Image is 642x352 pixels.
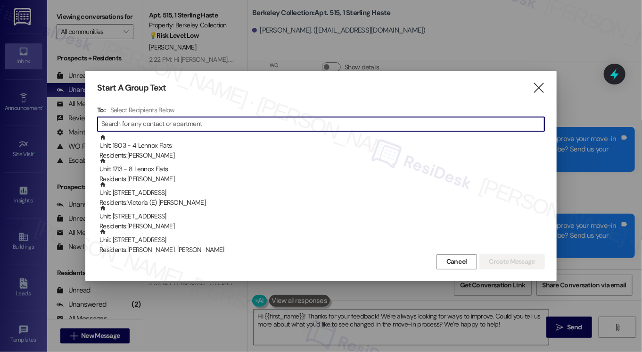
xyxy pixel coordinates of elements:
[99,245,545,255] div: Residents: [PERSON_NAME], [PERSON_NAME]
[99,221,545,231] div: Residents: [PERSON_NAME]
[489,257,535,267] span: Create Message
[97,106,106,114] h3: To:
[99,181,545,208] div: Unit: [STREET_ADDRESS]
[99,198,545,208] div: Residents: Victoria (E) [PERSON_NAME]
[436,254,477,269] button: Cancel
[532,83,545,93] i: 
[99,205,545,232] div: Unit: [STREET_ADDRESS]
[99,134,545,161] div: Unit: 1803 - 4 Lennox Flats
[99,228,545,255] div: Unit: [STREET_ADDRESS]
[97,158,545,181] div: Unit: 1713 - 8 Lennox FlatsResidents:[PERSON_NAME]
[99,158,545,184] div: Unit: 1713 - 8 Lennox Flats
[97,134,545,158] div: Unit: 1803 - 4 Lennox FlatsResidents:[PERSON_NAME]
[99,174,545,184] div: Residents: [PERSON_NAME]
[101,117,544,131] input: Search for any contact or apartment
[97,83,166,93] h3: Start A Group Text
[110,106,175,114] h4: Select Recipients Below
[97,205,545,228] div: Unit: [STREET_ADDRESS]Residents:[PERSON_NAME]
[97,228,545,252] div: Unit: [STREET_ADDRESS]Residents:[PERSON_NAME], [PERSON_NAME]
[97,181,545,205] div: Unit: [STREET_ADDRESS]Residents:Victoria (E) [PERSON_NAME]
[479,254,545,269] button: Create Message
[99,151,545,160] div: Residents: [PERSON_NAME]
[446,257,467,267] span: Cancel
